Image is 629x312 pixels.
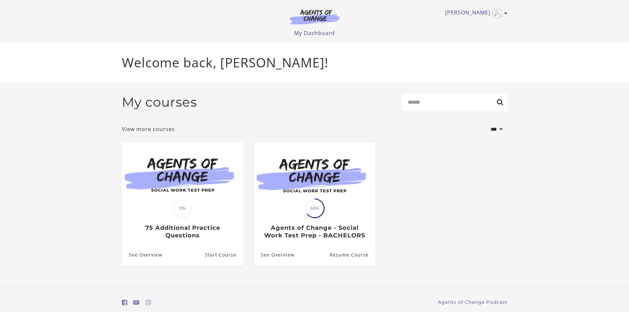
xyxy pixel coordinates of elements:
[122,298,127,307] a: https://www.facebook.com/groups/aswbtestprep (Open in a new window)
[146,298,151,307] a: https://www.instagram.com/agentsofchangeprep/ (Open in a new window)
[294,29,335,37] a: My Dashboard
[283,9,346,24] img: Agents of Change Logo
[205,244,243,266] a: 75 Additional Practice Questions: Resume Course
[438,299,507,306] a: Agents of Change Podcast
[174,199,192,217] span: 0%
[146,299,151,306] i: https://www.instagram.com/agentsofchangeprep/ (Open in a new window)
[122,244,162,266] a: 75 Additional Practice Questions: See Overview
[261,224,368,239] h3: Agents of Change - Social Work Test Prep - BACHELORS
[445,8,504,18] a: Toggle menu
[129,224,236,239] h3: 75 Additional Practice Questions
[254,244,295,266] a: Agents of Change - Social Work Test Prep - BACHELORS: See Overview
[122,53,507,72] p: Welcome back, [PERSON_NAME]!
[306,199,324,217] span: 65%
[122,299,127,306] i: https://www.facebook.com/groups/aswbtestprep (Open in a new window)
[122,94,197,110] h2: My courses
[122,125,175,133] a: View more courses
[133,298,140,307] a: https://www.youtube.com/c/AgentsofChangeTestPrepbyMeaganMitchell (Open in a new window)
[329,244,375,266] a: Agents of Change - Social Work Test Prep - BACHELORS: Resume Course
[133,299,140,306] i: https://www.youtube.com/c/AgentsofChangeTestPrepbyMeaganMitchell (Open in a new window)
